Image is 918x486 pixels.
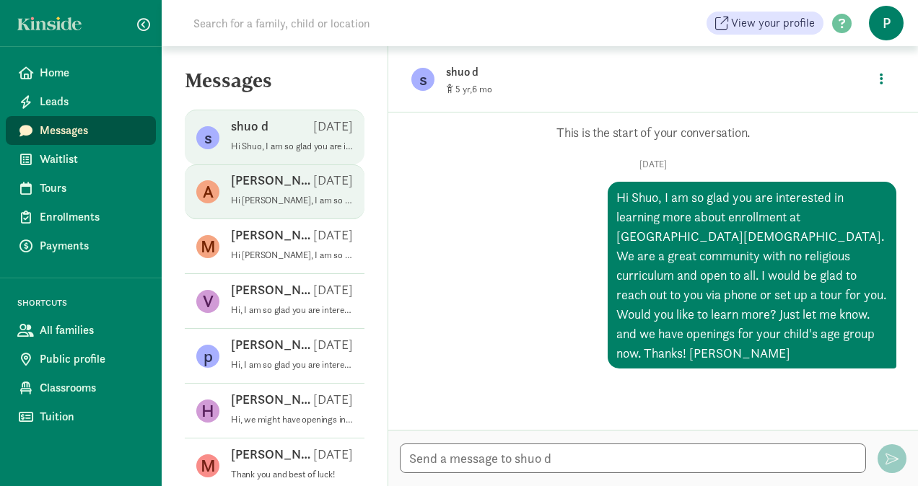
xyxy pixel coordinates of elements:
[231,249,353,261] p: Hi [PERSON_NAME], I am so glad you are interested in learning more about enrollment at [GEOGRAPHI...
[231,172,313,189] p: [PERSON_NAME]
[231,391,313,408] p: [PERSON_NAME]
[6,402,156,431] a: Tuition
[40,64,144,81] span: Home
[6,116,156,145] a: Messages
[196,126,219,149] figure: s
[6,374,156,402] a: Classrooms
[40,350,144,368] span: Public profile
[313,172,353,189] p: [DATE]
[40,408,144,425] span: Tuition
[40,379,144,397] span: Classrooms
[231,414,353,425] p: Hi, we might have openings in Qtr 2 2026 but we will draw from the families on our waitlist who w...
[446,62,868,82] p: shuo d
[231,281,313,299] p: [PERSON_NAME] _
[40,122,144,139] span: Messages
[196,290,219,313] figure: V
[196,180,219,203] figure: A
[196,235,219,258] figure: M
[231,446,313,463] p: [PERSON_NAME]
[313,226,353,244] p: [DATE]
[231,118,268,135] p: shuo d
[162,69,388,104] h5: Messages
[455,83,472,95] span: 5
[40,237,144,255] span: Payments
[231,336,313,353] p: [PERSON_NAME] n
[231,195,353,206] p: Hi [PERSON_NAME], I am so glad you are interested in learning more about enrollment at [GEOGRAPHI...
[196,345,219,368] figure: p
[231,226,313,244] p: [PERSON_NAME]
[185,9,590,37] input: Search for a family, child or location
[231,359,353,371] p: Hi, I am so glad you are interested in learning more about enrollment at [GEOGRAPHIC_DATA][DEMOGR...
[6,58,156,87] a: Home
[869,6,904,40] span: P
[6,203,156,231] a: Enrollments
[6,316,156,345] a: All families
[608,182,896,368] div: Hi Shuo, I am so glad you are interested in learning more about enrollment at [GEOGRAPHIC_DATA][D...
[313,446,353,463] p: [DATE]
[40,151,144,168] span: Waitlist
[196,399,219,423] figure: H
[313,391,353,408] p: [DATE]
[313,118,353,135] p: [DATE]
[731,14,815,32] span: View your profile
[313,281,353,299] p: [DATE]
[472,83,492,95] span: 6
[40,93,144,110] span: Leads
[231,469,353,480] p: Thank you and best of luck!
[6,87,156,116] a: Leads
[411,68,434,91] figure: s
[707,12,823,35] a: View your profile
[410,159,896,170] p: [DATE]
[6,231,156,260] a: Payments
[40,208,144,226] span: Enrollments
[40,322,144,339] span: All families
[40,180,144,197] span: Tours
[196,454,219,477] figure: M
[231,141,353,152] p: Hi Shuo, I am so glad you are interested in learning more about enrollment at [GEOGRAPHIC_DATA][D...
[231,304,353,316] p: Hi, I am so glad you are interested in learning more about enrollment at [GEOGRAPHIC_DATA][DEMOGR...
[410,124,896,141] p: This is the start of your conversation.
[6,345,156,374] a: Public profile
[6,145,156,174] a: Waitlist
[6,174,156,203] a: Tours
[313,336,353,353] p: [DATE]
